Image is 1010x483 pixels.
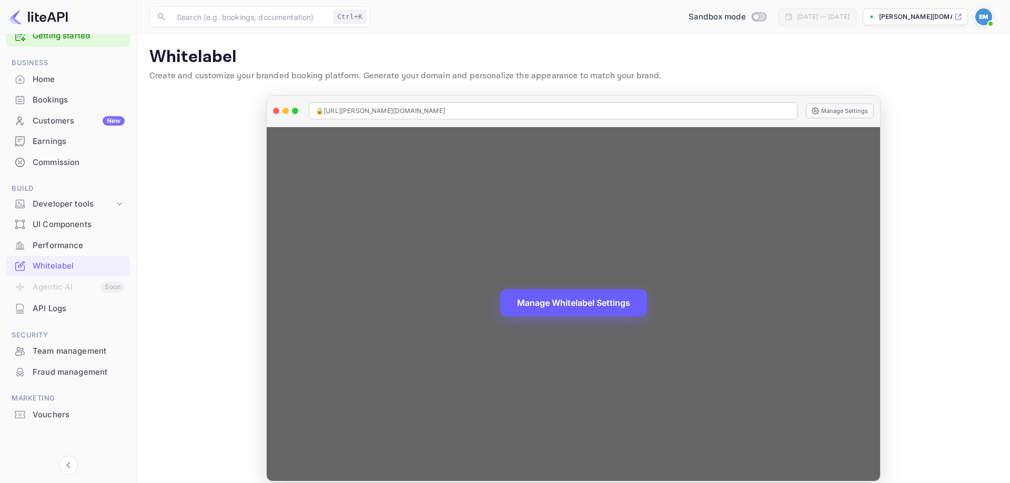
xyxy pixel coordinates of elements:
div: [DATE] — [DATE] [797,12,850,22]
div: API Logs [33,303,125,315]
img: LiteAPI logo [8,8,68,25]
div: Whitelabel [6,256,130,276]
img: Eugene Mulder [975,8,992,25]
a: Team management [6,341,130,361]
p: Create and customize your branded booking platform. Generate your domain and personalize the appe... [149,70,997,83]
div: API Logs [6,299,130,319]
span: Security [6,330,130,341]
span: Sandbox mode [689,11,746,23]
button: Manage Settings [806,104,874,118]
div: UI Components [6,214,130,235]
div: CustomersNew [6,111,130,131]
div: Bookings [33,94,125,106]
div: Commission [6,152,130,173]
div: Whitelabel [33,260,125,272]
div: Earnings [6,131,130,152]
div: Vouchers [6,405,130,425]
div: Team management [6,341,130,362]
button: Collapse navigation [59,456,78,475]
div: Fraud management [33,366,125,378]
a: Performance [6,235,130,255]
a: Getting started [33,30,125,42]
a: Earnings [6,131,130,151]
p: Whitelabel [149,47,997,68]
div: Ctrl+K [334,10,366,24]
div: Home [33,74,125,86]
div: Performance [33,240,125,252]
span: Business [6,57,130,69]
span: 🔒 [URL][PERSON_NAME][DOMAIN_NAME] [316,106,445,116]
a: CustomersNew [6,111,130,130]
a: Home [6,69,130,89]
div: Fraud management [6,362,130,383]
a: Commission [6,152,130,172]
div: Getting started [6,25,130,47]
div: Performance [6,235,130,256]
span: Build [6,183,130,194]
a: Vouchers [6,405,130,424]
div: Vouchers [33,409,125,421]
a: Whitelabel [6,256,130,275]
div: Earnings [33,136,125,148]
span: Marketing [6,393,130,404]
div: Home [6,69,130,90]
input: Search (e.g. bookings, documentation) [170,6,329,27]
a: UI Components [6,214,130,234]
div: Switch to Production mode [684,11,770,23]
div: Bookings [6,90,130,110]
div: UI Components [33,219,125,231]
div: Commission [33,157,125,169]
p: [PERSON_NAME][DOMAIN_NAME]... [879,12,952,22]
a: API Logs [6,299,130,318]
a: Fraud management [6,362,130,382]
div: Developer tools [6,195,130,213]
div: Customers [33,115,125,127]
div: Developer tools [33,198,114,210]
div: Team management [33,345,125,357]
button: Manage Whitelabel Settings [500,289,647,316]
a: Bookings [6,90,130,109]
div: New [103,116,125,126]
